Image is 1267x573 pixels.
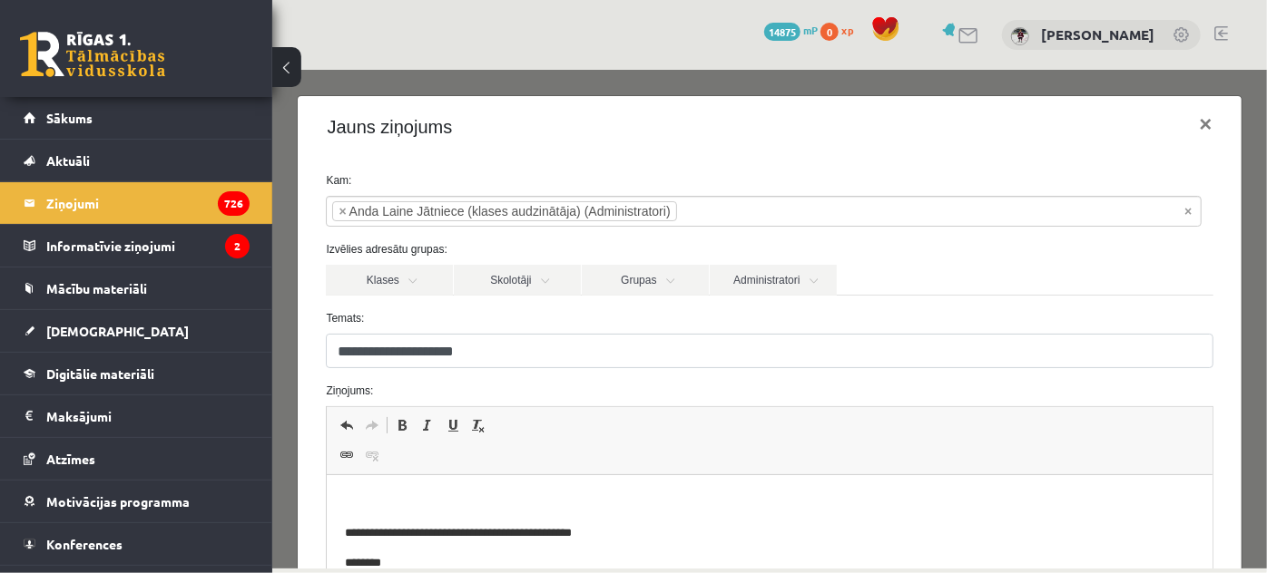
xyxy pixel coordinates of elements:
a: Pasvītrojums (vadīšanas taustiņš+U) [168,344,193,367]
legend: Maksājumi [46,395,250,437]
a: Sākums [24,97,250,139]
a: Atkārtot (vadīšanas taustiņš+Y) [87,344,113,367]
a: Treknraksts (vadīšanas taustiņš+B) [117,344,142,367]
i: 2 [225,234,250,258]
span: × [66,132,74,151]
span: Konferences [46,536,123,552]
legend: Informatīvie ziņojumi [46,225,250,267]
li: Anda Laine Jātniece (klases audzinātāja) (Administratori) [60,131,404,151]
span: Sākums [46,110,93,126]
label: Kam: [40,102,954,119]
label: Temats: [40,240,954,257]
h4: Jauns ziņojums [54,44,180,71]
a: Mācību materiāli [24,267,250,309]
a: Skolotāji [182,195,309,226]
a: Informatīvie ziņojumi2 [24,225,250,267]
span: [DEMOGRAPHIC_DATA] [46,323,189,339]
span: mP [803,23,818,37]
a: Grupas [309,195,437,226]
a: Saite (vadīšanas taustiņš+K) [62,374,87,397]
a: Konferences [24,523,250,565]
label: Ziņojums: [40,313,954,329]
span: Atzīmes [46,451,95,467]
a: [DEMOGRAPHIC_DATA] [24,310,250,352]
a: 14875 mP [764,23,818,37]
a: Administratori [437,195,565,226]
span: 14875 [764,23,800,41]
span: Mācību materiāli [46,280,147,296]
label: Izvēlies adresātu grupas: [40,171,954,188]
a: Maksājumi [24,395,250,437]
a: Atsaistīt [87,374,113,397]
a: Slīpraksts (vadīšanas taustiņš+I) [142,344,168,367]
span: 0 [820,23,839,41]
a: Motivācijas programma [24,481,250,522]
span: xp [841,23,853,37]
a: Atzīmes [24,438,250,480]
span: Motivācijas programma [46,493,190,510]
button: × [913,29,955,80]
span: Noņemt visus vienumus [912,132,919,151]
span: Aktuāli [46,152,90,169]
a: Atcelt (vadīšanas taustiņš+Z) [62,344,87,367]
a: Aktuāli [24,140,250,181]
a: Rīgas 1. Tālmācības vidusskola [20,32,165,77]
a: Klases [54,195,181,226]
a: 0 xp [820,23,862,37]
img: Roberts Gasūns [1011,27,1029,45]
a: Noņemt stilus [193,344,219,367]
a: [PERSON_NAME] [1041,25,1154,44]
a: Digitālie materiāli [24,353,250,394]
legend: Ziņojumi [46,182,250,224]
span: Digitālie materiāli [46,365,154,382]
i: 726 [218,191,250,216]
a: Ziņojumi726 [24,182,250,224]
